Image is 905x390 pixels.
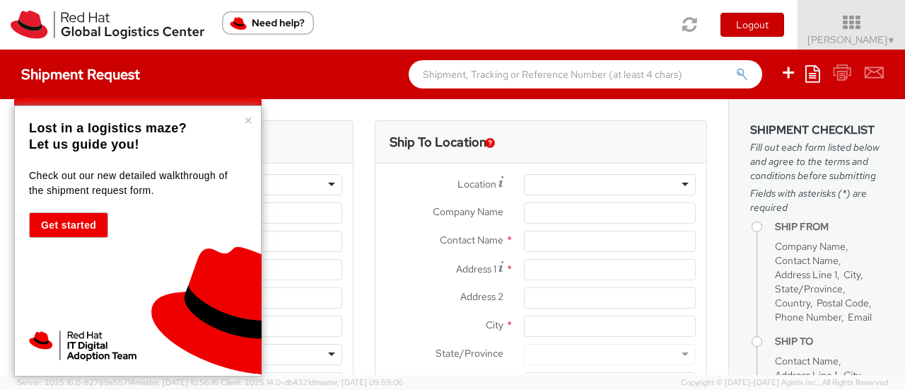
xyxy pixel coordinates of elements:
[775,282,843,295] span: State/Province
[17,377,218,387] span: Server: 2025.16.0-82789e55714
[775,311,841,323] span: Phone Number
[11,11,204,39] img: rh-logistics-00dfa346123c4ec078e1.svg
[775,369,837,382] span: Address Line 1
[21,67,140,82] h4: Shipment Request
[681,377,888,389] span: Copyright © [DATE]-[DATE] Agistix Inc., All Rights Reserved
[720,13,784,37] button: Logout
[775,240,846,253] span: Company Name
[775,222,884,232] h4: Ship From
[843,369,860,382] span: City
[456,263,496,275] span: Address 1
[807,33,896,46] span: [PERSON_NAME]
[433,205,503,218] span: Company Name
[460,290,503,303] span: Address 2
[390,135,486,149] h3: Ship To Location
[775,336,884,347] h4: Ship To
[848,311,872,323] span: Email
[221,377,403,387] span: Client: 2025.14.0-db4321d
[440,234,503,246] span: Contact Name
[409,60,762,88] input: Shipment, Tracking or Reference Number (at least 4 chars)
[750,124,884,137] h3: Shipment Checklist
[817,297,869,309] span: Postal Code
[436,347,503,360] span: State/Province
[222,11,314,35] button: Need help?
[244,113,252,127] button: Close
[29,212,108,238] button: Get started
[775,254,839,267] span: Contact Name
[457,178,496,190] span: Location
[29,121,187,135] strong: Lost in a logistics maze?
[314,377,403,387] span: master, [DATE] 09:59:06
[135,377,218,387] span: master, [DATE] 10:56:16
[750,186,884,214] span: Fields with asterisks (*) are required
[775,268,837,281] span: Address Line 1
[486,319,503,331] span: City
[775,297,810,309] span: Country
[750,140,884,183] span: Fill out each form listed below and agree to the terms and conditions before submitting
[887,35,896,46] span: ▼
[843,268,860,281] span: City
[29,168,243,198] p: Check out our new detailed walkthrough of the shipment request form.
[29,137,139,151] strong: Let us guide you!
[775,355,839,367] span: Contact Name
